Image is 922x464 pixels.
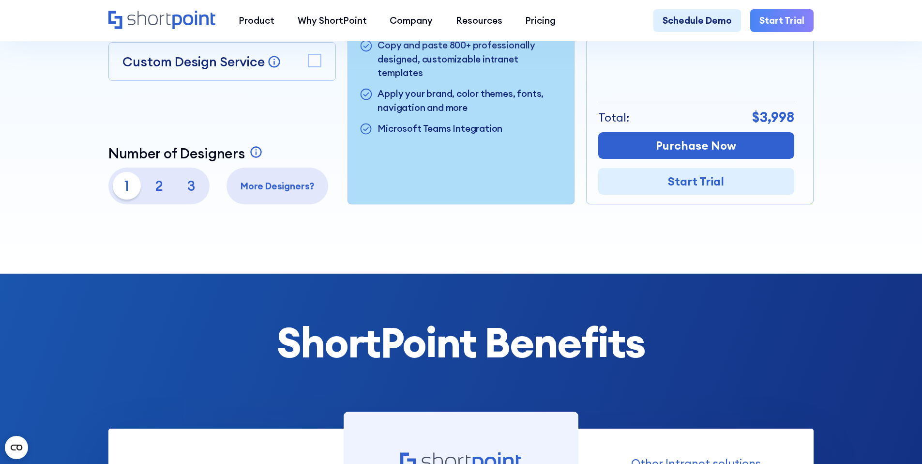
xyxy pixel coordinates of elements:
[286,9,378,32] a: Why ShortPoint
[231,179,324,193] p: More Designers?
[227,9,286,32] a: Product
[390,14,433,28] div: Company
[239,14,274,28] div: Product
[122,53,265,70] p: Custom Design Service
[750,9,814,32] a: Start Trial
[456,14,502,28] div: Resources
[108,145,245,162] p: Number of Designers
[378,38,562,80] p: Copy and paste 800+ professionally designed, customizable intranet templates
[113,172,140,200] p: 1
[598,109,630,126] p: Total:
[378,122,502,137] p: Microsoft Teams Integration
[145,172,173,200] p: 2
[108,145,266,162] a: Number of Designers
[514,9,568,32] a: Pricing
[378,9,444,32] a: Company
[108,11,215,31] a: Home
[378,87,562,114] p: Apply your brand, color themes, fonts, navigation and more
[874,418,922,464] iframe: Chat Widget
[598,132,794,159] a: Purchase Now
[108,320,814,365] h2: ShortPoint Benefits
[5,436,28,459] button: Open CMP widget
[525,14,556,28] div: Pricing
[444,9,514,32] a: Resources
[598,168,794,195] a: Start Trial
[178,172,205,200] p: 3
[653,9,741,32] a: Schedule Demo
[298,14,367,28] div: Why ShortPoint
[752,107,794,128] p: $3,998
